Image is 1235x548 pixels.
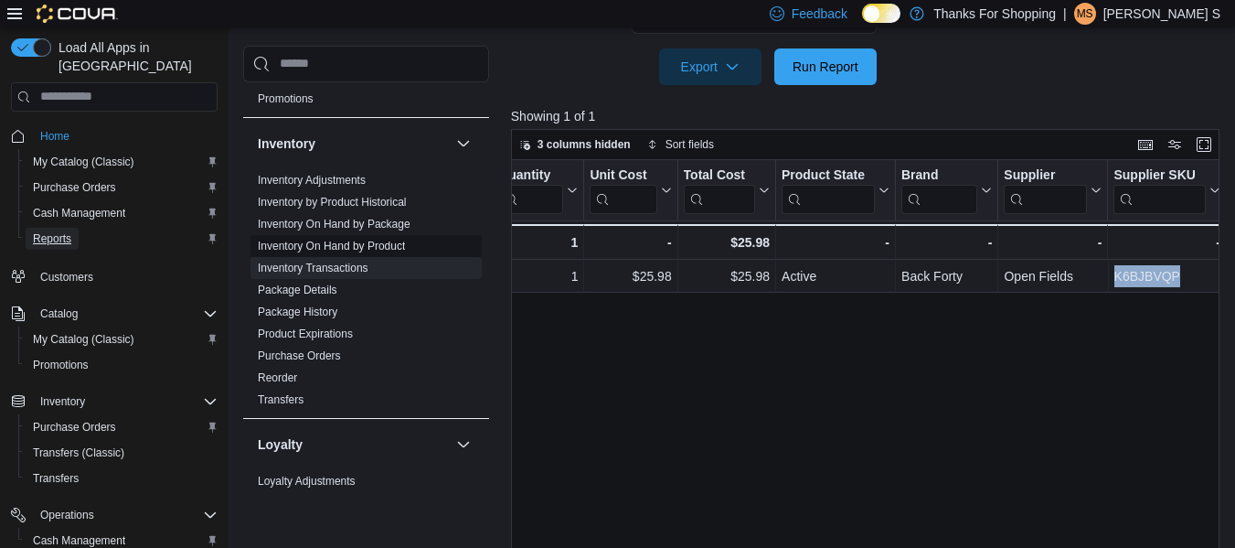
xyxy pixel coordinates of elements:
[40,270,93,285] span: Customers
[1134,134,1156,156] button: Keyboard shortcuts
[498,231,578,253] div: 1
[18,175,225,200] button: Purchase Orders
[538,137,631,152] span: 3 columns hidden
[782,265,889,287] div: Active
[258,328,353,340] a: Product Expirations
[18,352,225,378] button: Promotions
[33,264,218,287] span: Customers
[26,151,142,173] a: My Catalog (Classic)
[18,440,225,466] button: Transfers (Classic)
[590,265,671,287] div: $25.98
[512,134,638,156] button: 3 columns hidden
[258,261,368,275] span: Inventory Transactions
[33,391,92,413] button: Inventory
[683,265,769,287] div: $25.98
[258,240,405,253] a: Inventory On Hand by Product
[4,123,225,149] button: Home
[26,328,218,350] span: My Catalog (Classic)
[1193,134,1215,156] button: Enter fullscreen
[793,58,858,76] span: Run Report
[33,180,116,195] span: Purchase Orders
[1004,167,1087,185] div: Supplier
[1113,167,1205,185] div: Supplier SKU
[258,306,337,318] a: Package History
[4,263,225,289] button: Customers
[33,303,85,325] button: Catalog
[40,129,69,144] span: Home
[26,202,133,224] a: Cash Management
[862,23,863,24] span: Dark Mode
[258,349,341,363] span: Purchase Orders
[243,470,489,521] div: Loyalty
[26,354,218,376] span: Promotions
[1004,231,1102,253] div: -
[774,48,877,85] button: Run Report
[18,200,225,226] button: Cash Management
[33,125,77,147] a: Home
[901,167,992,214] button: Brand
[901,231,992,253] div: -
[26,328,142,350] a: My Catalog (Classic)
[590,167,656,214] div: Unit Cost
[1113,265,1219,287] div: K6BJBVQP
[18,226,225,252] button: Reports
[18,149,225,175] button: My Catalog (Classic)
[4,502,225,528] button: Operations
[40,306,78,321] span: Catalog
[665,137,714,152] span: Sort fields
[26,151,218,173] span: My Catalog (Classic)
[452,133,474,155] button: Inventory
[26,177,218,199] span: Purchase Orders
[4,389,225,414] button: Inventory
[901,167,977,185] div: Brand
[1113,167,1219,214] button: Supplier SKU
[33,206,125,220] span: Cash Management
[590,167,656,185] div: Unit Cost
[1113,167,1205,214] div: Supplier SKU
[33,124,218,147] span: Home
[33,358,89,372] span: Promotions
[1004,167,1087,214] div: Supplier
[33,504,101,526] button: Operations
[670,48,751,85] span: Export
[498,167,563,185] div: Quantity
[18,327,225,352] button: My Catalog (Classic)
[1074,3,1096,25] div: Meade S
[258,239,405,253] span: Inventory On Hand by Product
[498,167,578,214] button: Quantity
[258,134,315,153] h3: Inventory
[33,303,218,325] span: Catalog
[33,446,124,460] span: Transfers (Classic)
[258,217,410,231] span: Inventory On Hand by Package
[258,327,353,341] span: Product Expirations
[33,420,116,435] span: Purchase Orders
[258,349,341,362] a: Purchase Orders
[1077,3,1093,25] span: MS
[258,195,407,210] span: Inventory by Product Historical
[33,155,134,169] span: My Catalog (Classic)
[901,265,992,287] div: Back Forty
[258,173,366,188] span: Inventory Adjustments
[683,231,769,253] div: $25.98
[51,38,218,75] span: Load All Apps in [GEOGRAPHIC_DATA]
[1004,265,1102,287] div: Open Fields
[498,265,578,287] div: 1
[1063,3,1067,25] p: |
[683,167,754,214] div: Total Cost
[782,167,889,214] button: Product State
[26,442,218,464] span: Transfers (Classic)
[498,167,563,214] div: Quantity
[26,442,132,464] a: Transfers (Classic)
[258,283,337,297] span: Package Details
[258,475,356,488] a: Loyalty Adjustments
[933,3,1056,25] p: Thanks For Shopping
[258,134,449,153] button: Inventory
[33,332,134,347] span: My Catalog (Classic)
[862,4,900,23] input: Dark Mode
[258,474,356,489] span: Loyalty Adjustments
[243,169,489,418] div: Inventory
[511,107,1227,125] p: Showing 1 of 1
[26,467,218,489] span: Transfers
[901,167,977,214] div: Brand
[258,393,303,406] a: Transfers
